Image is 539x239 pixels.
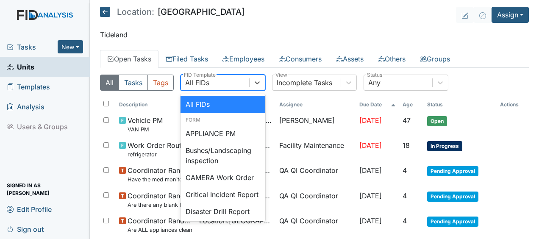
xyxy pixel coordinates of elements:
[103,101,109,106] input: Toggle All Rows Selected
[116,97,196,112] th: Toggle SortBy
[403,116,411,125] span: 47
[7,222,44,236] span: Sign out
[7,80,50,93] span: Templates
[276,97,356,112] th: Assignee
[276,137,356,162] td: Facility Maintenance
[276,112,356,137] td: [PERSON_NAME]
[181,203,265,220] div: Disaster Drill Report
[399,97,424,112] th: Toggle SortBy
[359,166,382,175] span: [DATE]
[359,116,382,125] span: [DATE]
[427,166,478,176] span: Pending Approval
[128,140,191,158] span: Work Order Routine refrigerator
[128,201,192,209] small: Are there any blank MAR"s
[276,212,356,237] td: QA QI Coordinator
[181,96,265,113] div: All FIDs
[403,141,410,150] span: 18
[181,125,265,142] div: APPLIANCE PM
[100,30,529,40] p: Tideland
[128,191,192,209] span: Coordinator Random Are there any blank MAR"s
[181,169,265,186] div: CAMERA Work Order
[427,116,447,126] span: Open
[117,8,154,16] span: Location:
[403,217,407,225] span: 4
[277,78,332,88] div: Incomplete Tasks
[276,187,356,212] td: QA QI Coordinator
[371,50,413,68] a: Others
[58,40,83,53] button: New
[427,192,478,202] span: Pending Approval
[359,141,382,150] span: [DATE]
[100,75,119,91] button: All
[413,50,457,68] a: Groups
[128,175,192,183] small: Have the med monitor sheets been filled out?
[359,217,382,225] span: [DATE]
[181,116,265,124] div: Form
[368,78,381,88] div: Any
[100,75,174,91] div: Type filter
[7,42,58,52] a: Tasks
[128,150,191,158] small: refrigerator
[128,115,163,133] span: Vehicle PM VAN PM
[424,97,497,112] th: Toggle SortBy
[215,50,272,68] a: Employees
[427,141,462,151] span: In Progress
[427,217,478,227] span: Pending Approval
[403,166,407,175] span: 4
[147,75,174,91] button: Tags
[356,97,399,112] th: Toggle SortBy
[119,75,148,91] button: Tasks
[359,192,382,200] span: [DATE]
[329,50,371,68] a: Assets
[272,50,329,68] a: Consumers
[403,192,407,200] span: 4
[497,97,529,112] th: Actions
[128,226,192,234] small: Are ALL appliances clean and working properly?
[7,60,34,73] span: Units
[100,50,158,68] a: Open Tasks
[7,203,52,216] span: Edit Profile
[128,216,192,234] span: Coordinator Random Are ALL appliances clean and working properly?
[158,50,215,68] a: Filed Tasks
[7,100,44,113] span: Analysis
[128,165,192,183] span: Coordinator Random Have the med monitor sheets been filled out?
[181,142,265,169] div: Bushes/Landscaping inspection
[492,7,529,23] button: Assign
[276,162,356,187] td: QA QI Coordinator
[185,78,209,88] div: All FIDs
[100,7,244,17] h5: [GEOGRAPHIC_DATA]
[181,186,265,203] div: Critical Incident Report
[7,183,83,196] span: Signed in as [PERSON_NAME]
[128,125,163,133] small: VAN PM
